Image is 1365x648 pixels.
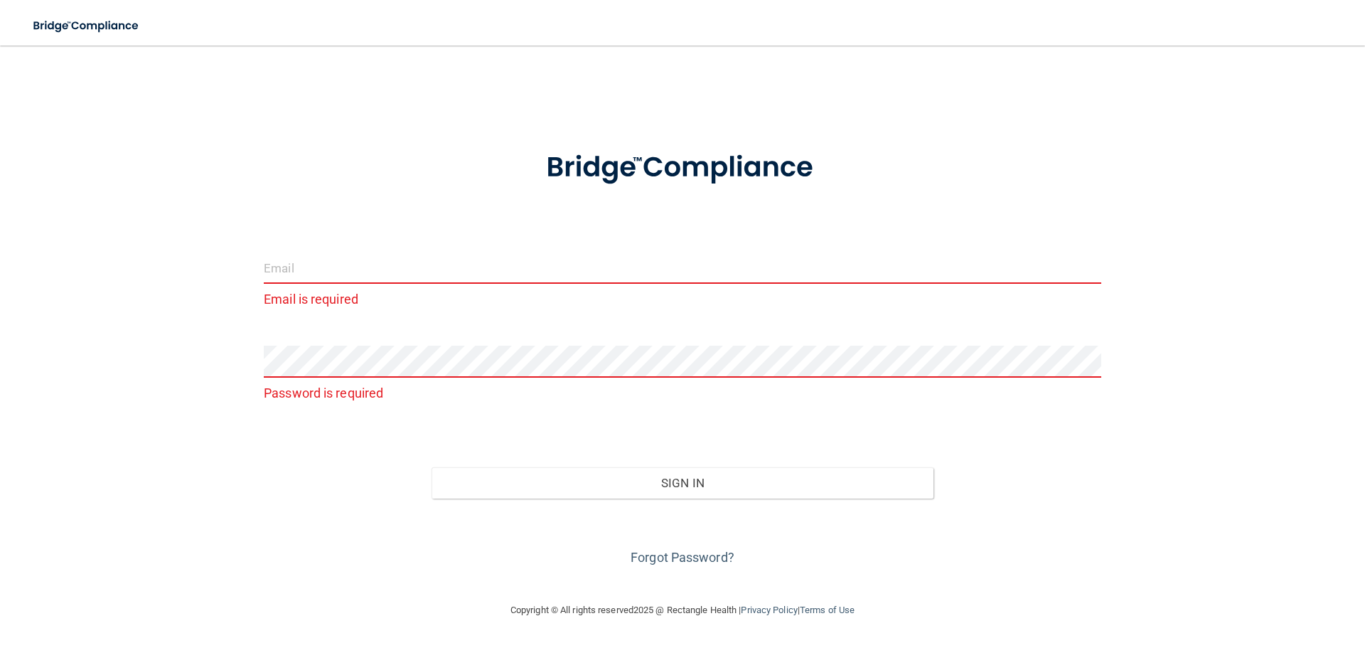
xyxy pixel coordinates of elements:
[264,287,1101,311] p: Email is required
[517,131,848,205] img: bridge_compliance_login_screen.278c3ca4.svg
[21,11,152,41] img: bridge_compliance_login_screen.278c3ca4.svg
[741,605,797,615] a: Privacy Policy
[432,467,934,499] button: Sign In
[423,588,942,633] div: Copyright © All rights reserved 2025 @ Rectangle Health | |
[631,550,734,565] a: Forgot Password?
[800,605,855,615] a: Terms of Use
[264,381,1101,405] p: Password is required
[264,252,1101,284] input: Email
